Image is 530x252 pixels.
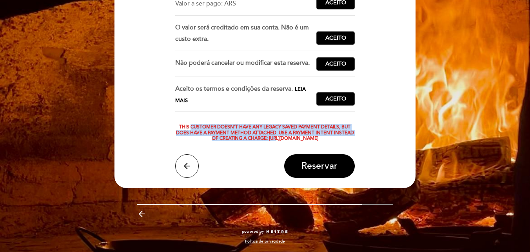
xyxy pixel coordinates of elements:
[175,83,317,106] div: Aceito os termos e condições da reserva.
[284,154,355,178] button: Reservar
[325,34,346,42] span: Aceito
[325,95,346,103] span: Aceito
[245,239,285,244] a: Política de privacidade
[301,161,338,172] span: Reservar
[175,154,199,178] button: arrow_back
[242,229,264,234] span: powered by
[175,57,317,71] div: Não poderá cancelar ou modificar esta reserva.
[316,31,355,45] button: Aceito
[182,161,192,171] i: arrow_back
[266,230,288,234] img: MEITRE
[316,92,355,106] button: Aceito
[242,229,288,234] a: powered by
[175,124,355,141] div: This Customer doesn't have any legacy saved payment details, but does have a Payment Method attac...
[137,209,147,219] i: arrow_backward
[175,86,306,104] span: Leia mais
[175,22,317,45] div: O valor será creditado em sua conta. Não é um custo extra.
[316,57,355,71] button: Aceito
[325,60,346,68] span: Aceito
